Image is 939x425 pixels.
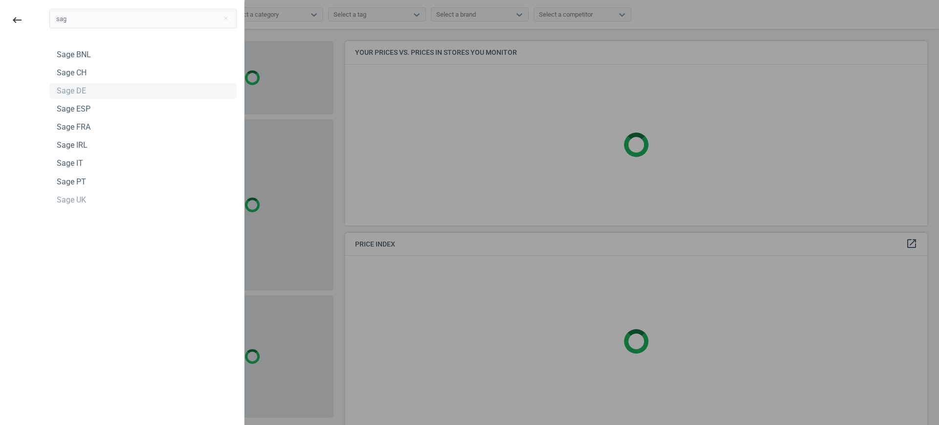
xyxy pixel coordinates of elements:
input: Search campaign [49,9,237,28]
div: Sage IRL [57,140,88,151]
i: keyboard_backspace [11,14,23,26]
div: Sage IT [57,158,83,169]
div: Sage UK [57,195,86,205]
div: Sage BNL [57,49,91,60]
div: Sage FRA [57,122,90,133]
button: keyboard_backspace [6,9,28,32]
div: Sage ESP [57,104,90,114]
div: Sage PT [57,177,86,187]
div: Sage CH [57,67,87,78]
button: Close [218,14,233,23]
div: Sage DE [57,86,86,96]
